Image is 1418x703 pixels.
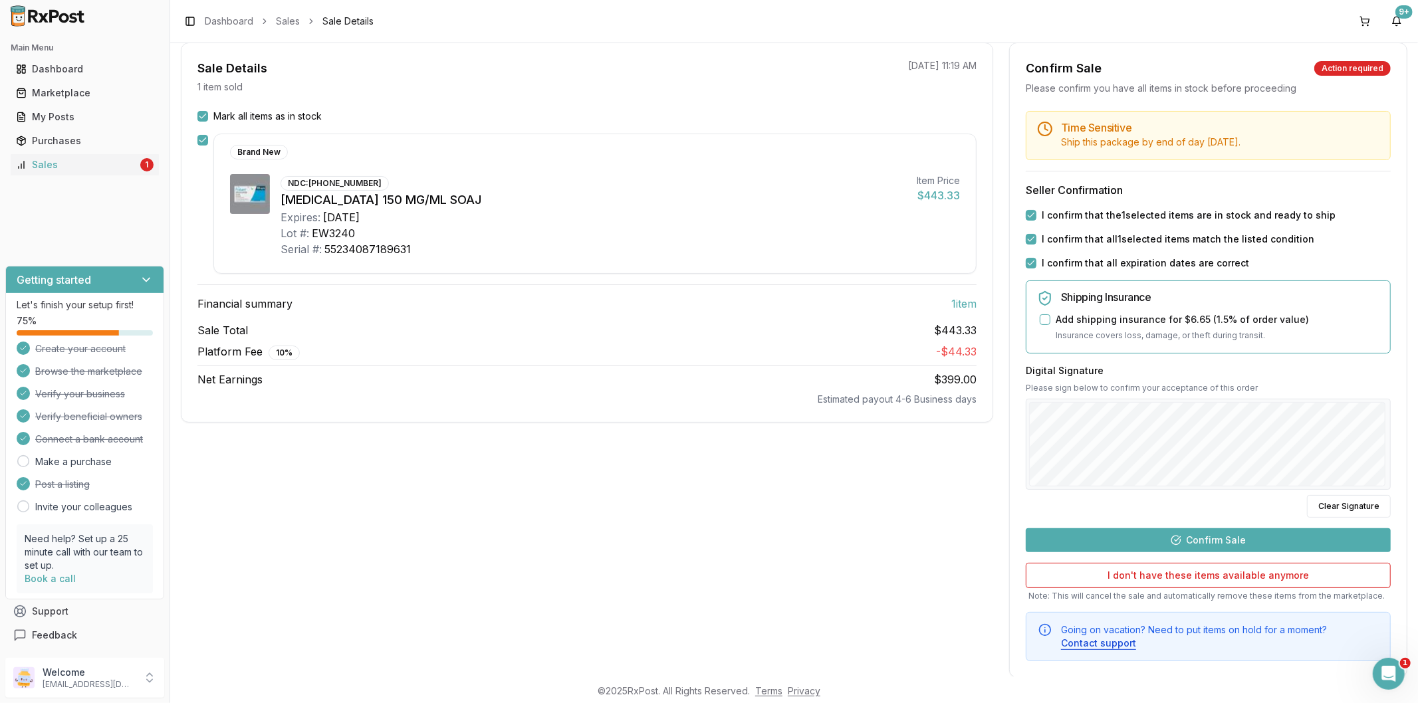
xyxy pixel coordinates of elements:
label: I confirm that all expiration dates are correct [1042,256,1249,270]
a: Invite your colleagues [35,500,132,514]
div: NDC: [PHONE_NUMBER] [281,176,389,191]
div: 9+ [1395,5,1413,19]
h3: Digital Signature [1026,364,1391,377]
span: $399.00 [934,373,977,386]
div: $443.33 [917,187,960,203]
div: Estimated payout 4-6 Business days [197,393,977,406]
span: Feedback [32,629,77,642]
span: Verify your business [35,387,125,401]
a: Purchases [11,129,159,153]
div: Brand New [230,145,288,159]
span: $443.33 [934,322,977,338]
button: Contact support [1061,637,1136,650]
h5: Shipping Insurance [1061,292,1379,302]
span: Sale Total [197,322,248,338]
nav: breadcrumb [205,15,374,28]
iframe: Intercom live chat [1373,658,1405,690]
div: Sale Details [197,59,267,78]
span: - $44.33 [936,345,977,358]
a: Terms [755,685,782,696]
label: I confirm that the 1 selected items are in stock and ready to ship [1042,209,1336,222]
span: Browse the marketplace [35,365,142,378]
span: 1 [1400,658,1411,668]
div: Marketplace [16,86,154,100]
span: Create your account [35,342,126,355]
p: Welcome [43,666,135,679]
button: Dashboard [5,58,164,80]
div: Going on vacation? Need to put items on hold for a moment? [1061,623,1379,650]
span: Post a listing [35,478,90,491]
label: I confirm that all 1 selected items match the listed condition [1042,233,1314,246]
div: Lot #: [281,225,309,241]
a: Dashboard [205,15,253,28]
a: Dashboard [11,57,159,81]
img: RxPost Logo [5,5,90,27]
span: Net Earnings [197,371,263,387]
div: Please confirm you have all items in stock before proceeding [1026,82,1391,95]
div: My Posts [16,110,154,124]
span: Platform Fee [197,344,300,360]
div: 1 [140,158,154,171]
p: Please sign below to confirm your acceptance of this order [1026,383,1391,393]
button: Purchases [5,130,164,151]
a: Privacy [788,685,820,696]
p: Note: This will cancel the sale and automatically remove these items from the marketplace. [1026,591,1391,601]
img: User avatar [13,667,35,688]
div: Serial #: [281,241,322,257]
div: Action required [1314,61,1391,76]
div: [DATE] [323,209,360,225]
div: Expires: [281,209,320,225]
div: Item Price [917,174,960,187]
div: EW3240 [312,225,355,241]
a: Book a call [25,573,76,584]
div: Purchases [16,134,154,148]
p: Insurance covers loss, damage, or theft during transit. [1056,329,1379,342]
span: 1 item [951,296,977,312]
div: [MEDICAL_DATA] 150 MG/ML SOAJ [281,191,906,209]
p: [DATE] 11:19 AM [908,59,977,72]
button: Clear Signature [1307,495,1391,518]
p: [EMAIL_ADDRESS][DOMAIN_NAME] [43,679,135,690]
p: Let's finish your setup first! [17,298,153,312]
button: My Posts [5,106,164,128]
a: Make a purchase [35,455,112,468]
div: Confirm Sale [1026,59,1102,78]
button: Feedback [5,623,164,647]
button: I don't have these items available anymore [1026,563,1391,588]
div: 55234087189631 [324,241,411,257]
button: 9+ [1386,11,1407,32]
span: Sale Details [322,15,374,28]
span: Financial summary [197,296,293,312]
a: Sales1 [11,153,159,177]
button: Confirm Sale [1026,528,1391,552]
div: 10 % [269,346,300,360]
button: Marketplace [5,82,164,104]
span: Ship this package by end of day [DATE] . [1061,136,1241,148]
span: Verify beneficial owners [35,410,142,423]
a: Sales [276,15,300,28]
h5: Time Sensitive [1061,122,1379,133]
h3: Seller Confirmation [1026,182,1391,198]
label: Mark all items as in stock [213,110,322,123]
h2: Main Menu [11,43,159,53]
p: 1 item sold [197,80,243,94]
button: Sales1 [5,154,164,175]
a: My Posts [11,105,159,129]
div: Dashboard [16,62,154,76]
img: Praluent 150 MG/ML SOAJ [230,174,270,214]
div: Sales [16,158,138,171]
span: 75 % [17,314,37,328]
p: Need help? Set up a 25 minute call with our team to set up. [25,532,145,572]
button: Support [5,599,164,623]
span: Connect a bank account [35,433,143,446]
a: Marketplace [11,81,159,105]
h3: Getting started [17,272,91,288]
label: Add shipping insurance for $6.65 ( 1.5 % of order value) [1056,313,1309,326]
